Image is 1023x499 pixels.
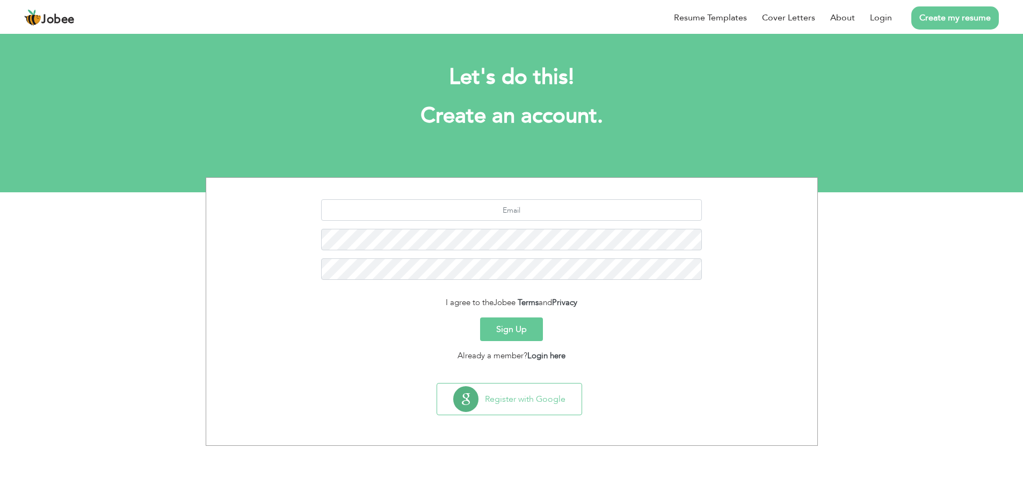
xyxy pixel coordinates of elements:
h1: Create an account. [222,102,802,130]
input: Email [321,199,702,221]
h2: Let's do this! [222,63,802,91]
a: Resume Templates [674,11,747,24]
button: Register with Google [437,384,582,415]
span: Jobee [494,297,516,308]
a: Jobee [24,9,75,26]
a: Cover Letters [762,11,815,24]
span: Jobee [41,14,75,26]
img: jobee.io [24,9,41,26]
a: Privacy [552,297,577,308]
button: Sign Up [480,317,543,341]
a: Create my resume [911,6,999,30]
a: Terms [518,297,539,308]
div: Already a member? [214,350,809,362]
div: I agree to the and [214,296,809,309]
a: About [830,11,855,24]
a: Login [870,11,892,24]
a: Login here [527,350,565,361]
